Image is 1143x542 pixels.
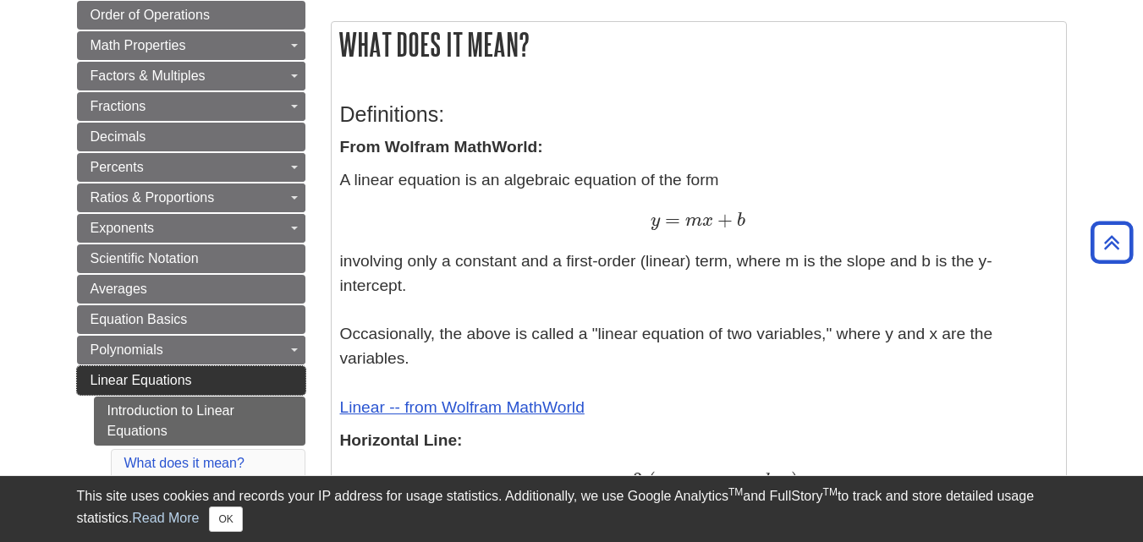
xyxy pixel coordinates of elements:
span: b [765,472,773,490]
a: Back to Top [1085,231,1139,254]
a: Scientific Notation [77,244,305,273]
a: Linear Equations [77,366,305,395]
p: A linear equation is an algebraic equation of the form involving only a constant and a first-orde... [340,168,1058,420]
a: Exponents [77,214,305,243]
a: Linear -- from Wolfram MathWorld [340,398,585,416]
b: Horizontal Line: [340,431,463,449]
span: y [651,211,660,230]
span: Scientific Notation [91,251,199,266]
span: r [783,472,791,490]
span: + [713,208,733,231]
a: Ratios & Proportions [77,183,305,212]
sup: TM [823,486,838,498]
a: Equation Basics [77,305,305,334]
span: Decimals [91,129,146,144]
span: Linear Equations [91,373,192,387]
a: Factors & Multiples [77,62,305,90]
strong: From Wolfram MathWorld: [340,138,543,156]
a: Polynomials [77,336,305,364]
a: Fractions [77,92,305,121]
span: n [694,472,706,490]
span: Ratios & Proportions [91,190,215,205]
span: n [725,472,737,490]
span: x [702,211,713,230]
span: Math Properties [91,38,186,52]
span: e [773,472,783,490]
span: m [680,211,702,230]
span: r [665,472,673,490]
span: y [598,472,607,490]
a: Read More [132,511,199,525]
span: Factors & Multiples [91,68,206,83]
a: Introduction to Linear Equations [94,397,305,446]
span: Averages [91,282,147,296]
span: Equation Basics [91,312,188,326]
div: This site uses cookies and records your IP address for usage statistics. Additionally, we use Goo... [77,486,1067,532]
span: m [748,472,765,490]
h3: Definitions: [340,102,1058,127]
span: Exponents [91,221,155,235]
a: Percents [77,153,305,182]
span: b [733,211,745,230]
span: Fractions [91,99,146,113]
a: Math Properties [77,31,305,60]
button: Close [209,506,242,532]
span: y [706,472,715,490]
sup: TM [728,486,743,498]
a: What does it mean? [124,456,245,470]
span: o [656,472,665,490]
span: = [660,208,680,231]
a: Averages [77,275,305,304]
a: Order of Operations [77,1,305,30]
span: a [684,472,694,490]
a: Decimals [77,123,305,151]
span: Polynomials [91,342,163,357]
span: Order of Operations [91,8,210,22]
span: u [737,472,748,490]
span: Percents [91,160,144,174]
h2: What does it mean? [332,22,1066,67]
